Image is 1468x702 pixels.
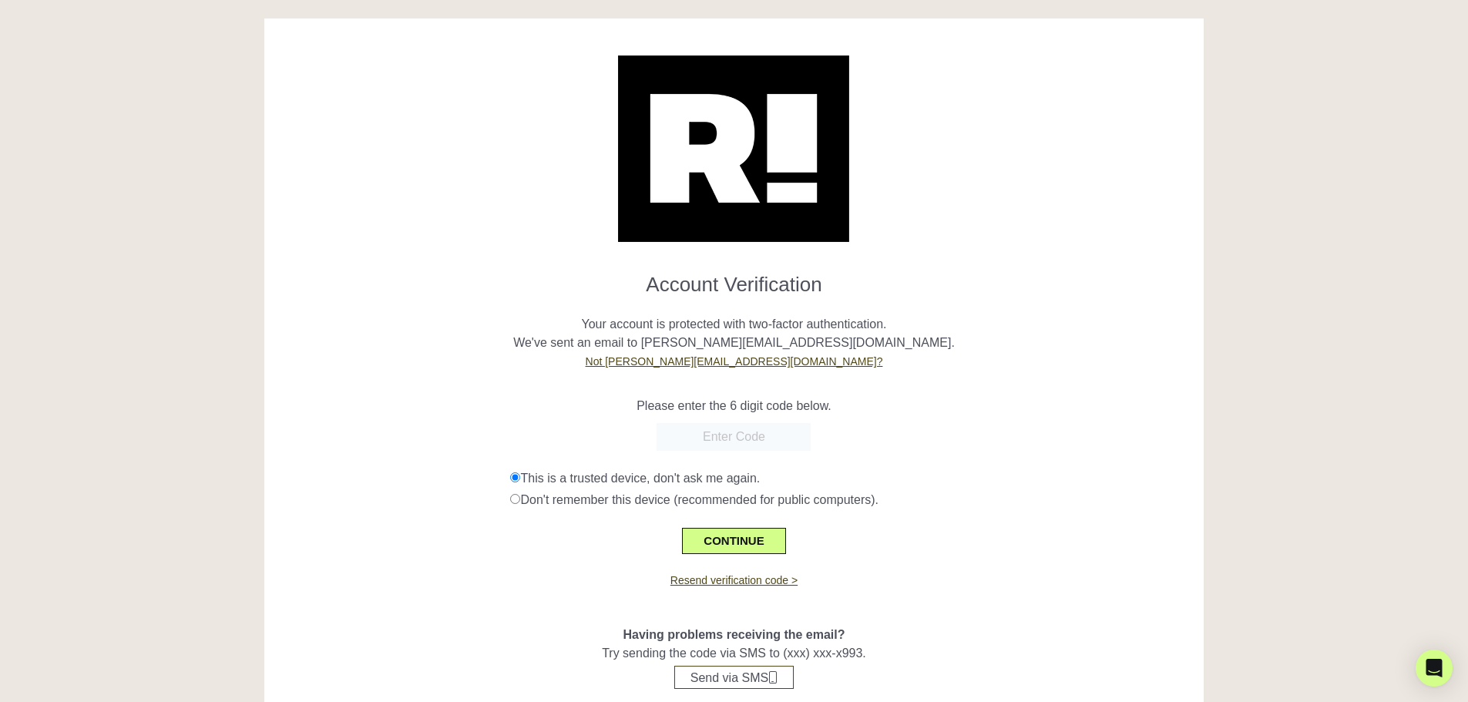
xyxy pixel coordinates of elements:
[276,260,1193,297] h1: Account Verification
[674,666,794,689] button: Send via SMS
[623,628,845,641] span: Having problems receiving the email?
[586,355,883,368] a: Not [PERSON_NAME][EMAIL_ADDRESS][DOMAIN_NAME]?
[276,297,1193,371] p: Your account is protected with two-factor authentication. We've sent an email to [PERSON_NAME][EM...
[682,528,785,554] button: CONTINUE
[618,55,849,242] img: Retention.com
[276,589,1193,689] div: Try sending the code via SMS to (xxx) xxx-x993.
[657,423,811,451] input: Enter Code
[510,469,1192,488] div: This is a trusted device, don't ask me again.
[276,397,1193,415] p: Please enter the 6 digit code below.
[670,574,798,586] a: Resend verification code >
[510,491,1192,509] div: Don't remember this device (recommended for public computers).
[1416,650,1453,687] div: Open Intercom Messenger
